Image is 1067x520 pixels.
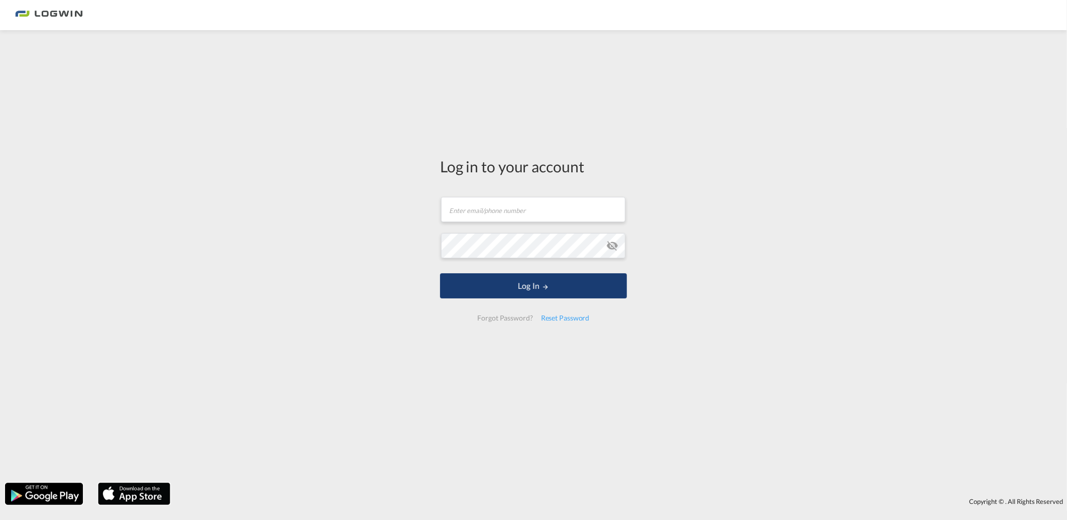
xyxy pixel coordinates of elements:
[15,4,83,27] img: bc73a0e0d8c111efacd525e4c8ad7d32.png
[97,482,171,506] img: apple.png
[441,197,625,222] input: Enter email/phone number
[440,156,627,177] div: Log in to your account
[440,273,627,298] button: LOGIN
[4,482,84,506] img: google.png
[606,240,618,252] md-icon: icon-eye-off
[473,309,537,327] div: Forgot Password?
[537,309,594,327] div: Reset Password
[175,493,1067,510] div: Copyright © . All Rights Reserved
